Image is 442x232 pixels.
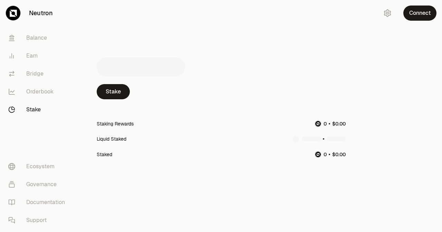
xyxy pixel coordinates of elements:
div: Liquid Staked [97,135,126,142]
a: Stake [3,101,75,119]
div: Staked [97,151,112,158]
a: Ecosystem [3,158,75,175]
a: Support [3,211,75,229]
a: Orderbook [3,83,75,101]
a: Governance [3,175,75,193]
div: Staking Rewards [97,120,134,127]
a: Earn [3,47,75,65]
a: Documentation [3,193,75,211]
a: Stake [97,84,130,99]
a: Balance [3,29,75,47]
a: Bridge [3,65,75,83]
button: Connect [403,6,436,21]
img: NTRN Logo [315,121,321,127]
img: NTRN Logo [315,152,321,157]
